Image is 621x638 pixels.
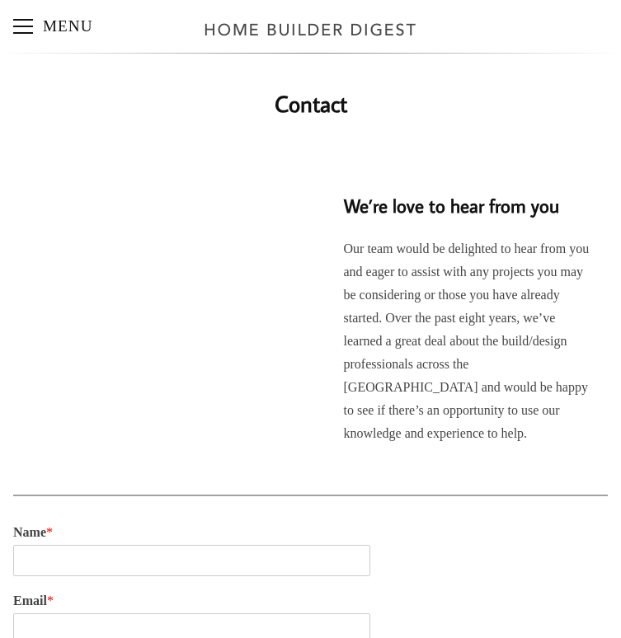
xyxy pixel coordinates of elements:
label: Name [13,524,608,542]
p: Our team would be delighted to hear from you and eager to assist with any projects you may be con... [344,237,591,445]
img: Home Builder Digest [197,13,424,45]
h2: We’re love to hear from you [344,172,591,220]
span: Menu [13,26,33,27]
h1: Contact [13,87,608,121]
label: Email [13,593,608,610]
